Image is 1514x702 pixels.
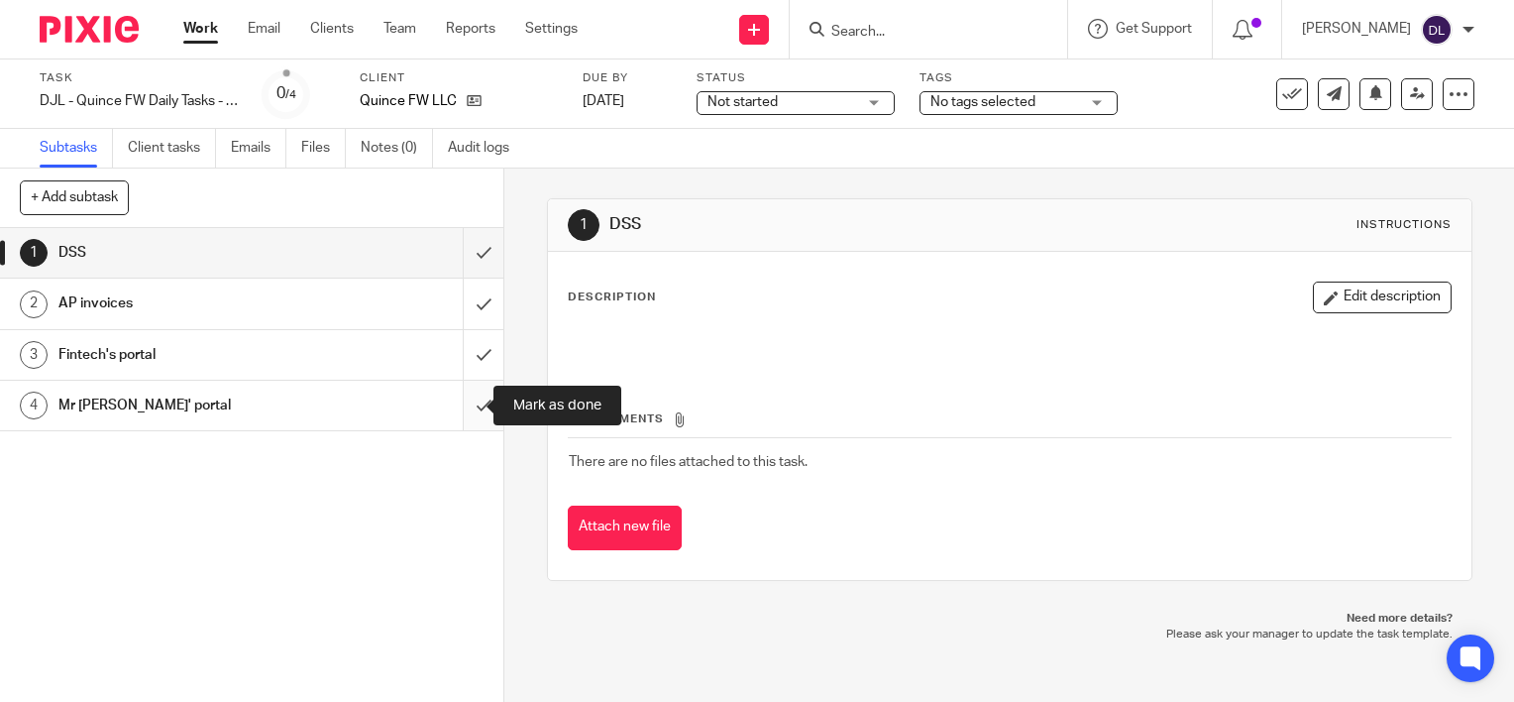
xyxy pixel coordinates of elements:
[58,289,315,318] h1: AP invoices
[583,70,672,86] label: Due by
[128,129,216,168] a: Client tasks
[183,19,218,39] a: Work
[919,70,1118,86] label: Tags
[58,238,315,268] h1: DSS
[1313,282,1452,313] button: Edit description
[40,70,238,86] label: Task
[583,94,624,108] span: [DATE]
[930,95,1035,109] span: No tags selected
[58,340,315,370] h1: Fintech's portal
[285,89,296,100] small: /4
[448,129,524,168] a: Audit logs
[40,91,238,111] div: DJL - Quince FW Daily Tasks - [DATE]
[1356,217,1452,233] div: Instructions
[248,19,280,39] a: Email
[310,19,354,39] a: Clients
[707,95,778,109] span: Not started
[829,24,1008,42] input: Search
[20,291,48,318] div: 2
[383,19,416,39] a: Team
[20,341,48,369] div: 3
[568,209,599,241] div: 1
[301,129,346,168] a: Files
[609,214,1051,235] h1: DSS
[446,19,495,39] a: Reports
[569,455,808,469] span: There are no files attached to this task.
[360,70,558,86] label: Client
[567,611,1453,627] p: Need more details?
[20,239,48,267] div: 1
[58,391,315,420] h1: Mr [PERSON_NAME]' portal
[1302,19,1411,39] p: [PERSON_NAME]
[1116,22,1192,36] span: Get Support
[276,82,296,105] div: 0
[231,129,286,168] a: Emails
[40,16,139,43] img: Pixie
[525,19,578,39] a: Settings
[567,627,1453,643] p: Please ask your manager to update the task template.
[1421,14,1453,46] img: svg%3E
[697,70,895,86] label: Status
[569,413,664,424] span: Attachments
[40,91,238,111] div: DJL - Quince FW Daily Tasks - Thursday
[568,506,682,550] button: Attach new file
[568,290,656,305] p: Description
[40,129,113,168] a: Subtasks
[20,392,48,419] div: 4
[361,129,433,168] a: Notes (0)
[360,91,457,111] p: Quince FW LLC
[20,180,129,214] button: + Add subtask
